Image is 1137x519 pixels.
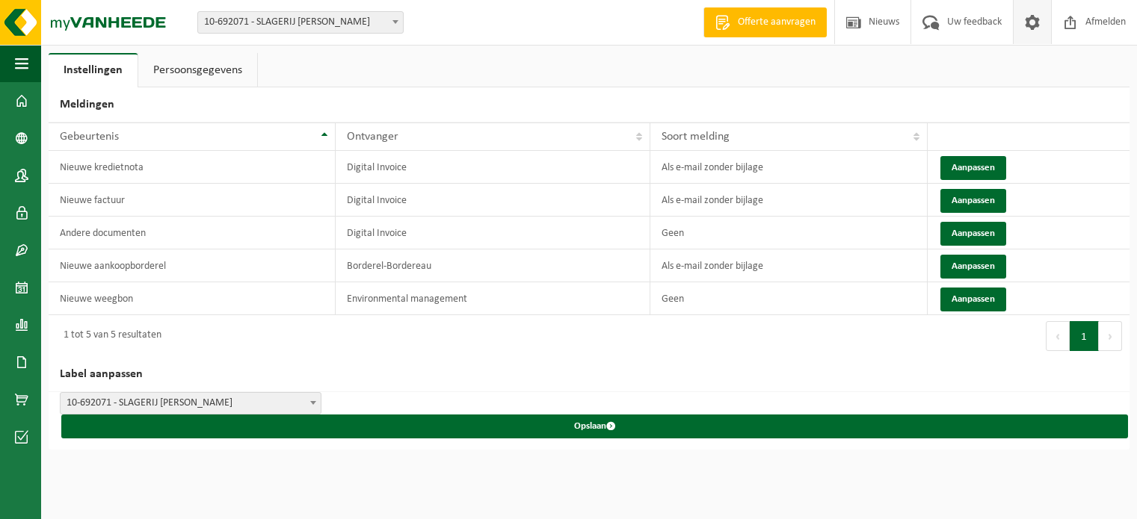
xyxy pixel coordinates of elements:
[49,217,336,249] td: Andere documenten
[734,15,819,30] span: Offerte aanvragen
[60,392,321,414] span: 10-692071 - SLAGERIJ CHRIS - MACHELEN
[49,249,336,282] td: Nieuwe aankoopborderel
[49,184,336,217] td: Nieuwe factuur
[1099,321,1122,351] button: Next
[650,249,928,282] td: Als e-mail zonder bijlage
[662,131,730,143] span: Soort melding
[650,217,928,249] td: Geen
[347,131,398,143] span: Ontvanger
[940,288,1006,311] button: Aanpassen
[940,156,1006,180] button: Aanpassen
[336,184,650,217] td: Digital Invoice
[650,184,928,217] td: Als e-mail zonder bijlage
[60,131,119,143] span: Gebeurtenis
[336,249,650,282] td: Borderel-Bordereau
[197,11,404,34] span: 10-692071 - SLAGERIJ CHRIS - MACHELEN
[940,255,1006,279] button: Aanpassen
[49,282,336,315] td: Nieuwe weegbon
[56,323,161,349] div: 1 tot 5 van 5 resultaten
[940,222,1006,246] button: Aanpassen
[138,53,257,87] a: Persoonsgegevens
[703,7,827,37] a: Offerte aanvragen
[1070,321,1099,351] button: 1
[49,53,138,87] a: Instellingen
[650,282,928,315] td: Geen
[49,151,336,184] td: Nieuwe kredietnota
[198,12,403,33] span: 10-692071 - SLAGERIJ CHRIS - MACHELEN
[61,414,1128,438] button: Opslaan
[336,282,650,315] td: Environmental management
[336,217,650,249] td: Digital Invoice
[336,151,650,184] td: Digital Invoice
[49,87,1130,122] h2: Meldingen
[940,189,1006,213] button: Aanpassen
[49,357,1130,392] h2: Label aanpassen
[61,393,321,414] span: 10-692071 - SLAGERIJ CHRIS - MACHELEN
[650,151,928,184] td: Als e-mail zonder bijlage
[1046,321,1070,351] button: Previous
